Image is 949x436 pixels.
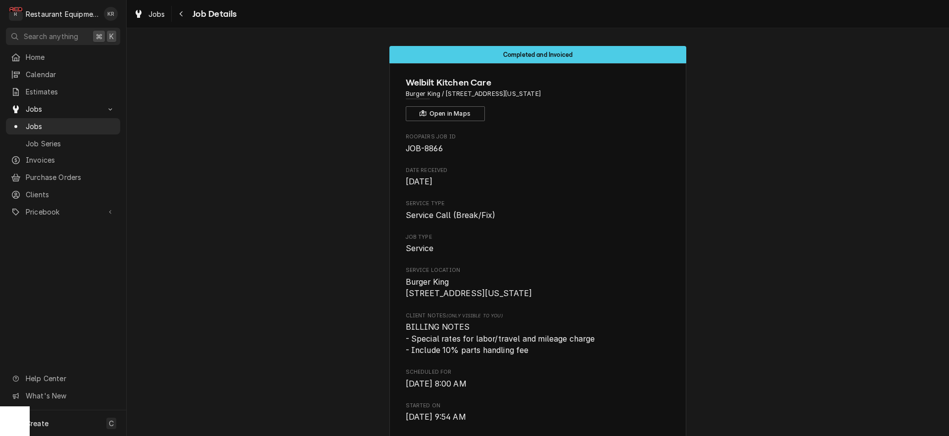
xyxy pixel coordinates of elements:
span: Service Type [406,210,670,221]
span: Service Call (Break/Fix) [406,211,496,220]
button: Search anything⌘K [6,28,120,45]
span: [DATE] 8:00 AM [406,379,467,389]
a: Purchase Orders [6,169,120,185]
span: Create [26,419,48,428]
div: [object Object] [406,312,670,356]
a: Go to Help Center [6,370,120,387]
span: Job Series [26,138,115,149]
a: Job Series [6,135,120,152]
span: Completed and Invoiced [503,51,573,58]
div: Status [389,46,686,63]
span: C [109,418,114,429]
span: ⌘ [95,31,102,42]
div: KR [104,7,118,21]
span: Scheduled For [406,368,670,376]
span: Help Center [26,373,114,384]
a: Jobs [6,118,120,134]
span: [DATE] [406,177,433,186]
span: Scheduled For [406,378,670,390]
span: Job Type [406,243,670,255]
span: Jobs [26,104,100,114]
a: Jobs [130,6,169,22]
div: Kelli Robinette's Avatar [104,7,118,21]
a: Invoices [6,152,120,168]
div: Job Type [406,233,670,255]
span: Invoices [26,155,115,165]
a: Clients [6,186,120,203]
span: Address [406,89,670,98]
span: Home [26,52,115,62]
span: Service Location [406,276,670,300]
span: Calendar [26,69,115,80]
span: Purchase Orders [26,172,115,182]
span: Service Type [406,200,670,208]
div: R [9,7,23,21]
span: Roopairs Job ID [406,143,670,155]
div: Service Location [406,266,670,300]
span: Client Notes [406,312,670,320]
span: What's New [26,391,114,401]
span: Date Received [406,167,670,174]
span: Service Location [406,266,670,274]
a: Go to What's New [6,388,120,404]
span: Name [406,76,670,89]
button: Navigate back [174,6,190,22]
a: Estimates [6,84,120,100]
a: Go to Jobs [6,101,120,117]
span: Service [406,244,434,253]
span: Pricebook [26,207,100,217]
span: Estimates [26,87,115,97]
span: (Only Visible to You) [446,313,502,318]
span: [object Object] [406,321,670,356]
span: K [109,31,114,42]
span: Burger King [STREET_ADDRESS][US_STATE] [406,277,532,299]
span: [DATE] 9:54 AM [406,412,466,422]
span: BILLING NOTES - Special rates for labor/travel and mileage charge - Include 10% parts handling fee [406,322,595,355]
a: Home [6,49,120,65]
span: Job Details [190,7,237,21]
div: Client Information [406,76,670,121]
a: Go to Pricebook [6,204,120,220]
span: Jobs [148,9,165,19]
span: Job Type [406,233,670,241]
span: Search anything [24,31,78,42]
span: Started On [406,402,670,410]
span: Date Received [406,176,670,188]
span: Jobs [26,121,115,131]
span: Started On [406,411,670,423]
a: Calendar [6,66,120,83]
div: Restaurant Equipment Diagnostics's Avatar [9,7,23,21]
div: Restaurant Equipment Diagnostics [26,9,98,19]
button: Open in Maps [406,106,485,121]
div: Started On [406,402,670,423]
div: Service Type [406,200,670,221]
span: JOB-8866 [406,144,443,153]
div: Scheduled For [406,368,670,390]
div: Roopairs Job ID [406,133,670,154]
span: Clients [26,189,115,200]
div: Date Received [406,167,670,188]
span: Roopairs Job ID [406,133,670,141]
